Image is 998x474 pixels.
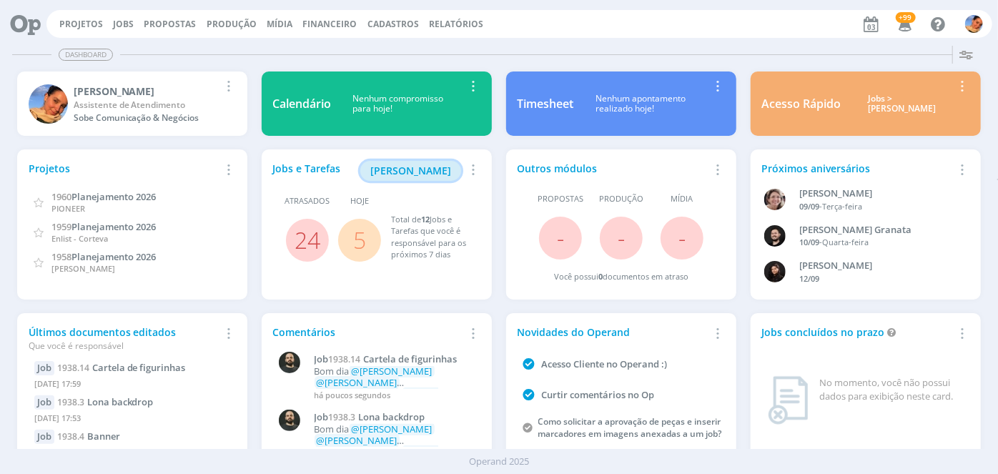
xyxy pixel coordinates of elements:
div: Nenhum apontamento realizado hoje! [574,94,708,114]
span: [PERSON_NAME] [370,164,451,177]
a: 1938.14Cartela de figurinhas [57,361,186,374]
span: @[PERSON_NAME] [352,365,433,377]
div: - [799,237,954,249]
span: - [618,222,625,253]
div: Outros módulos [518,161,708,176]
span: Dashboard [59,49,113,61]
div: Jobs concluídos no prazo [762,325,953,340]
div: Comentários [273,325,464,340]
span: Propostas [538,193,583,205]
div: Últimos documentos editados [29,325,219,352]
span: Quarta-feira [822,237,869,247]
span: Lona backdrop [359,410,425,423]
img: L [764,261,786,282]
span: - [557,222,564,253]
div: [DATE] 17:59 [34,375,231,396]
span: Planejamento 2026 [71,250,156,263]
div: Próximos aniversários [762,161,953,176]
a: 1938.3Lona backdrop [57,395,154,408]
div: Assistente de Atendimento [74,99,219,112]
a: TimesheetNenhum apontamentorealizado hoje! [506,71,737,136]
div: [DATE] 17:44 [34,444,231,465]
div: Luíza Santana [74,84,219,99]
span: 1938.14 [57,362,89,374]
span: 12/09 [799,273,819,284]
img: A [764,189,786,210]
button: Projetos [55,19,107,30]
button: [PERSON_NAME] [360,161,461,181]
button: Propostas [139,19,200,30]
button: Cadastros [363,19,423,30]
span: Lona backdrop [87,395,154,408]
a: Acesso Cliente no Operand :) [541,357,667,370]
img: B [764,225,786,247]
span: Produção [599,193,643,205]
span: 1938.14 [329,353,361,365]
span: Planejamento 2026 [71,220,156,233]
div: Que você é responsável [29,340,219,352]
a: Curtir comentários no Op [541,388,654,401]
a: 5 [353,224,366,255]
a: Jobs [113,18,134,30]
span: 0 [598,271,603,282]
a: 24 [295,224,320,255]
span: 12 [421,214,430,224]
span: +99 [896,12,916,23]
span: 1938.3 [329,411,356,423]
a: Como solicitar a aprovação de peças e inserir marcadores em imagens anexadas a um job? [538,415,722,440]
span: @[PERSON_NAME] [352,423,433,435]
button: Financeiro [299,19,362,30]
div: Jobs e Tarefas [273,161,464,181]
button: L [964,11,984,36]
span: Cartela de figurinhas [364,352,458,365]
button: Produção [202,19,261,30]
span: Hoje [350,195,369,207]
img: L [29,84,68,124]
a: Job1938.14Cartela de figurinhas [315,354,474,365]
div: Sobe Comunicação & Negócios [74,112,219,124]
p: Bom dia segue AF [315,424,474,446]
div: Novidades do Operand [518,325,708,340]
span: PIONEER [51,203,85,214]
div: Luana da Silva de Andrade [799,259,954,273]
span: 1960 [51,190,71,203]
a: 1959Planejamento 2026 [51,219,156,233]
span: - [678,222,686,253]
span: Planejamento 2026 [71,190,156,203]
img: dashboard_not_found.png [768,376,809,425]
span: Propostas [144,18,196,30]
span: Mídia [671,193,693,205]
a: Projetos [59,18,103,30]
span: Atrasados [285,195,330,207]
span: @[PERSON_NAME] [317,445,397,458]
a: [PERSON_NAME] [360,163,461,177]
button: +99 [889,11,919,37]
div: [DATE] 17:53 [34,410,231,430]
img: P [279,410,300,431]
div: Calendário [273,95,332,112]
span: há poucos segundos [315,390,391,400]
div: Bruno Corralo Granata [799,223,954,237]
span: @[PERSON_NAME] [317,434,397,447]
span: 1938.3 [57,396,84,408]
div: Jobs > [PERSON_NAME] [852,94,953,114]
a: 1958Planejamento 2026 [51,250,156,263]
span: @[PERSON_NAME] [317,376,397,389]
span: Enlist - Corteva [51,233,108,244]
span: há 11 minutos [315,448,368,458]
div: Nenhum compromisso para hoje! [332,94,464,114]
span: @[PERSON_NAME] [317,387,397,400]
button: Mídia [262,19,297,30]
span: 1958 [51,250,71,263]
span: 1938.4 [57,430,84,443]
a: Financeiro [303,18,357,30]
p: Bom dia segue AF dos adesivos [315,366,474,388]
span: [PERSON_NAME] [51,263,115,274]
div: - [799,201,954,213]
a: Mídia [267,18,292,30]
span: Cadastros [367,18,419,30]
img: L [965,15,983,33]
a: L[PERSON_NAME]Assistente de AtendimentoSobe Comunicação & Negócios [17,71,248,136]
span: Banner [87,430,120,443]
div: Acesso Rápido [762,95,841,112]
